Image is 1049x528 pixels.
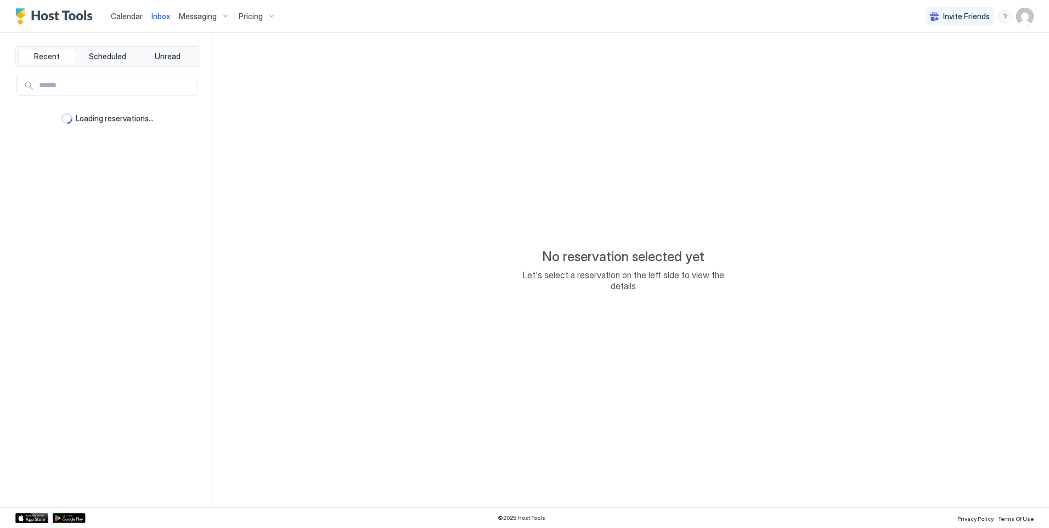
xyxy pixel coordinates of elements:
[999,10,1012,23] div: menu
[498,514,545,521] span: © 2025 Host Tools
[998,512,1034,524] a: Terms Of Use
[89,52,126,61] span: Scheduled
[998,515,1034,522] span: Terms Of Use
[35,76,198,95] input: Input Field
[15,46,199,67] div: tab-group
[239,12,263,21] span: Pricing
[1016,8,1034,25] div: User profile
[155,52,181,61] span: Unread
[78,49,137,64] button: Scheduled
[514,269,733,291] span: Let's select a reservation on the left side to view the details
[957,512,994,524] a: Privacy Policy
[34,52,60,61] span: Recent
[542,249,704,265] span: No reservation selected yet
[15,8,98,25] a: Host Tools Logo
[111,12,143,21] span: Calendar
[151,12,170,21] span: Inbox
[957,515,994,522] span: Privacy Policy
[111,10,143,22] a: Calendar
[76,114,154,123] span: Loading reservations...
[18,49,76,64] button: Recent
[15,513,48,523] a: App Store
[138,49,196,64] button: Unread
[179,12,217,21] span: Messaging
[943,12,990,21] span: Invite Friends
[53,513,86,523] a: Google Play Store
[151,10,170,22] a: Inbox
[61,113,72,124] div: loading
